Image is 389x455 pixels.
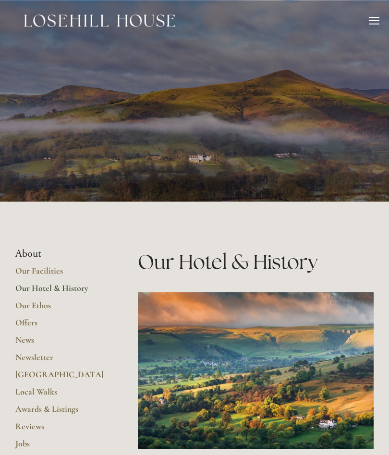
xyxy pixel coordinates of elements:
a: News [15,335,107,352]
a: Our Ethos [15,300,107,317]
li: About [15,248,107,260]
a: Awards & Listings [15,404,107,421]
img: Losehill House [24,14,175,27]
a: [GEOGRAPHIC_DATA] [15,369,107,386]
a: Reviews [15,421,107,438]
a: Our Facilities [15,265,107,283]
a: Offers [15,317,107,335]
a: Our Hotel & History [15,283,107,300]
a: Newsletter [15,352,107,369]
a: Local Walks [15,386,107,404]
h1: Our Hotel & History [138,248,374,276]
